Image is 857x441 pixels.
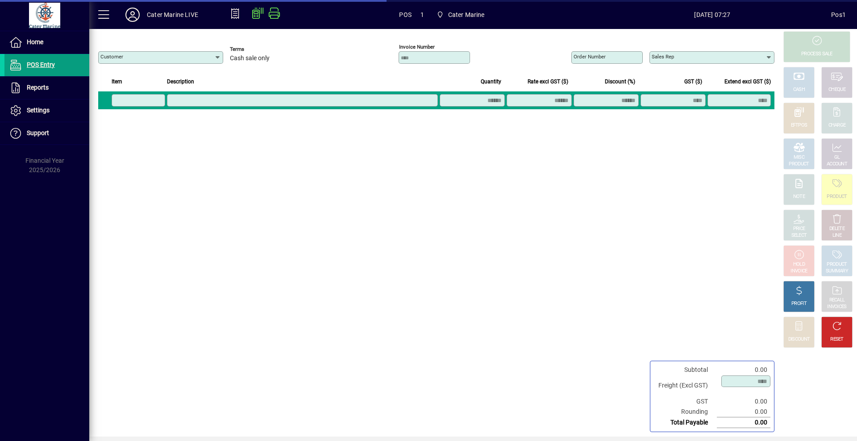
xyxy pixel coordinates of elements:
span: POS [399,8,412,22]
div: NOTE [793,194,805,200]
div: PRODUCT [789,161,809,168]
div: PRODUCT [827,261,847,268]
span: Description [167,77,194,87]
span: GST ($) [684,77,702,87]
td: 0.00 [717,407,770,417]
div: Cater Marine LIVE [147,8,198,22]
span: Rate excl GST ($) [528,77,568,87]
mat-label: Customer [100,54,123,60]
div: DISCOUNT [788,336,810,343]
div: RESET [830,336,844,343]
td: 0.00 [717,365,770,375]
td: Total Payable [654,417,717,428]
mat-label: Sales rep [652,54,674,60]
span: Discount (%) [605,77,635,87]
div: HOLD [793,261,805,268]
span: Reports [27,84,49,91]
div: PROCESS SALE [801,51,832,58]
div: DELETE [829,226,845,232]
div: PRODUCT [827,194,847,200]
td: Rounding [654,407,717,417]
div: PROFIT [791,301,807,307]
div: Pos1 [831,8,846,22]
a: Support [4,122,89,144]
div: INVOICES [827,304,846,310]
div: MISC [794,154,804,161]
td: 0.00 [717,396,770,407]
button: Profile [118,7,147,23]
span: Cater Marine [448,8,485,22]
span: [DATE] 07:27 [594,8,832,22]
span: Cash sale only [230,55,270,62]
span: 1 [420,8,424,22]
span: POS Entry [27,61,55,68]
span: Extend excl GST ($) [724,77,771,87]
td: 0.00 [717,417,770,428]
span: Home [27,38,43,45]
span: Support [27,129,49,136]
a: Settings [4,99,89,122]
div: SELECT [791,232,807,239]
div: GL [834,154,840,161]
span: Quantity [481,77,501,87]
div: CHEQUE [828,87,845,93]
td: Subtotal [654,365,717,375]
div: PRICE [793,226,805,232]
span: Terms [230,46,283,52]
span: Item [112,77,122,87]
div: CHARGE [828,122,846,129]
td: Freight (Excl GST) [654,375,717,396]
div: RECALL [829,297,845,304]
div: ACCOUNT [827,161,847,168]
div: CASH [793,87,805,93]
a: Reports [4,77,89,99]
span: Settings [27,107,50,114]
a: Home [4,31,89,54]
mat-label: Invoice number [399,44,435,50]
mat-label: Order number [574,54,606,60]
div: SUMMARY [826,268,848,275]
div: INVOICE [790,268,807,275]
td: GST [654,396,717,407]
div: EFTPOS [791,122,807,129]
span: Cater Marine [433,7,488,23]
div: LINE [832,232,841,239]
